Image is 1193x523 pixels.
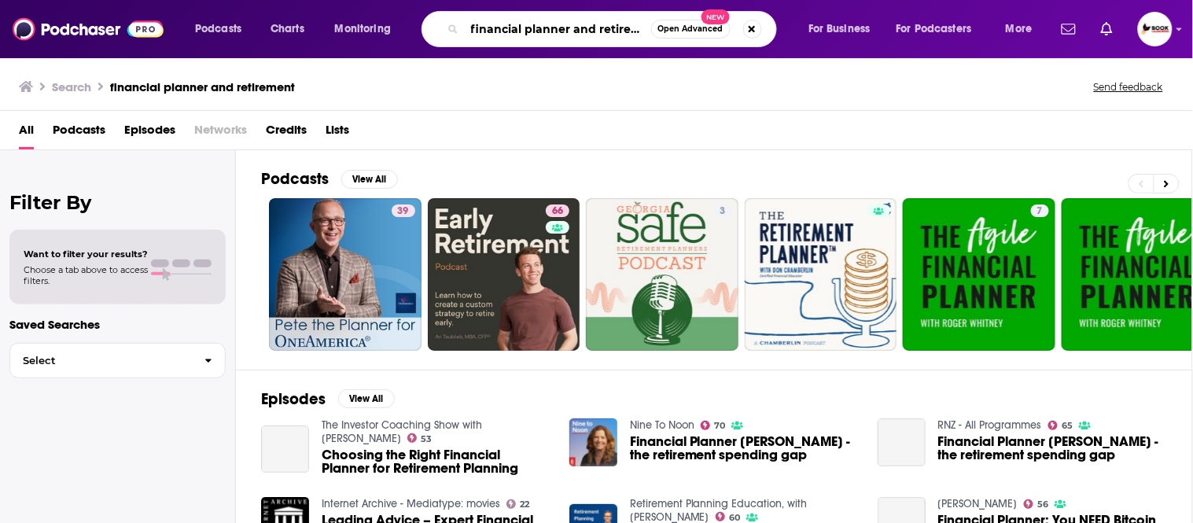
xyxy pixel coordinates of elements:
img: User Profile [1138,12,1173,46]
h3: financial planner and retirement [110,79,295,94]
a: Episodes [124,117,175,149]
a: Credits [266,117,307,149]
a: 22 [506,499,530,509]
a: 70 [701,421,726,430]
a: Choosing the Right Financial Planner for Retirement Planning [322,448,550,475]
a: 3 [586,198,738,351]
span: Podcasts [195,18,241,40]
button: open menu [797,17,890,42]
span: For Business [808,18,871,40]
div: Search podcasts, credits, & more... [436,11,792,47]
span: Select [10,355,192,366]
span: Want to filter your results? [24,249,148,260]
a: EpisodesView All [261,389,395,409]
span: More [1006,18,1033,40]
a: PodcastsView All [261,169,398,189]
a: Financial Planner Liz Koh - the retirement spending gap [878,418,926,466]
span: 53 [421,436,432,443]
a: 39 [392,204,415,217]
span: Monitoring [335,18,391,40]
span: Open Advanced [658,25,724,33]
button: View All [338,389,395,408]
h3: Search [52,79,91,94]
a: 39 [269,198,422,351]
a: RNZ - All Programmes [938,418,1042,432]
span: 65 [1062,422,1073,429]
a: Financial Planner Liz Koh - the retirement spending gap [938,435,1167,462]
a: Robin Seyr [938,497,1018,510]
button: open menu [184,17,262,42]
a: 66 [428,198,580,351]
span: Logged in as BookLaunchers [1138,12,1173,46]
a: Financial Planner Liz Koh - the retirement spending gap [630,435,859,462]
span: 60 [729,514,740,521]
p: Saved Searches [9,317,226,332]
span: 7 [1037,204,1043,219]
a: Choosing the Right Financial Planner for Retirement Planning [261,425,309,473]
span: Charts [271,18,304,40]
input: Search podcasts, credits, & more... [465,17,651,42]
span: 3 [720,204,726,219]
h2: Podcasts [261,169,329,189]
button: open menu [886,17,995,42]
img: Podchaser - Follow, Share and Rate Podcasts [13,14,164,44]
span: Financial Planner [PERSON_NAME] - the retirement spending gap [938,435,1167,462]
button: Show profile menu [1138,12,1173,46]
a: Charts [260,17,314,42]
a: 65 [1048,421,1073,430]
button: open menu [324,17,411,42]
a: 7 [903,198,1055,351]
button: Open AdvancedNew [651,20,731,39]
span: 22 [520,501,529,508]
a: Podcasts [53,117,105,149]
button: Send feedback [1089,80,1168,94]
a: 3 [714,204,732,217]
a: The Investor Coaching Show with Paul Winkler [322,418,482,445]
span: New [701,9,730,24]
a: 66 [546,204,569,217]
a: All [19,117,34,149]
span: Networks [194,117,247,149]
h2: Filter By [9,191,226,214]
button: open menu [995,17,1052,42]
a: Lists [326,117,349,149]
span: 70 [714,422,725,429]
span: 56 [1037,501,1048,508]
a: 7 [1031,204,1049,217]
a: 56 [1024,499,1049,509]
a: 60 [716,512,741,521]
span: 66 [552,204,563,219]
span: For Podcasters [897,18,972,40]
a: Show notifications dropdown [1055,16,1082,42]
span: 39 [398,204,409,219]
a: 53 [407,433,433,443]
button: View All [341,170,398,189]
a: Nine To Noon [630,418,694,432]
a: Show notifications dropdown [1095,16,1119,42]
img: Financial Planner Liz Koh - the retirement spending gap [569,418,617,466]
span: Choose a tab above to access filters. [24,264,148,286]
button: Select [9,343,226,378]
a: Internet Archive - Mediatype: movies [322,497,500,510]
span: Financial Planner [PERSON_NAME] - the retirement spending gap [630,435,859,462]
h2: Episodes [261,389,326,409]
